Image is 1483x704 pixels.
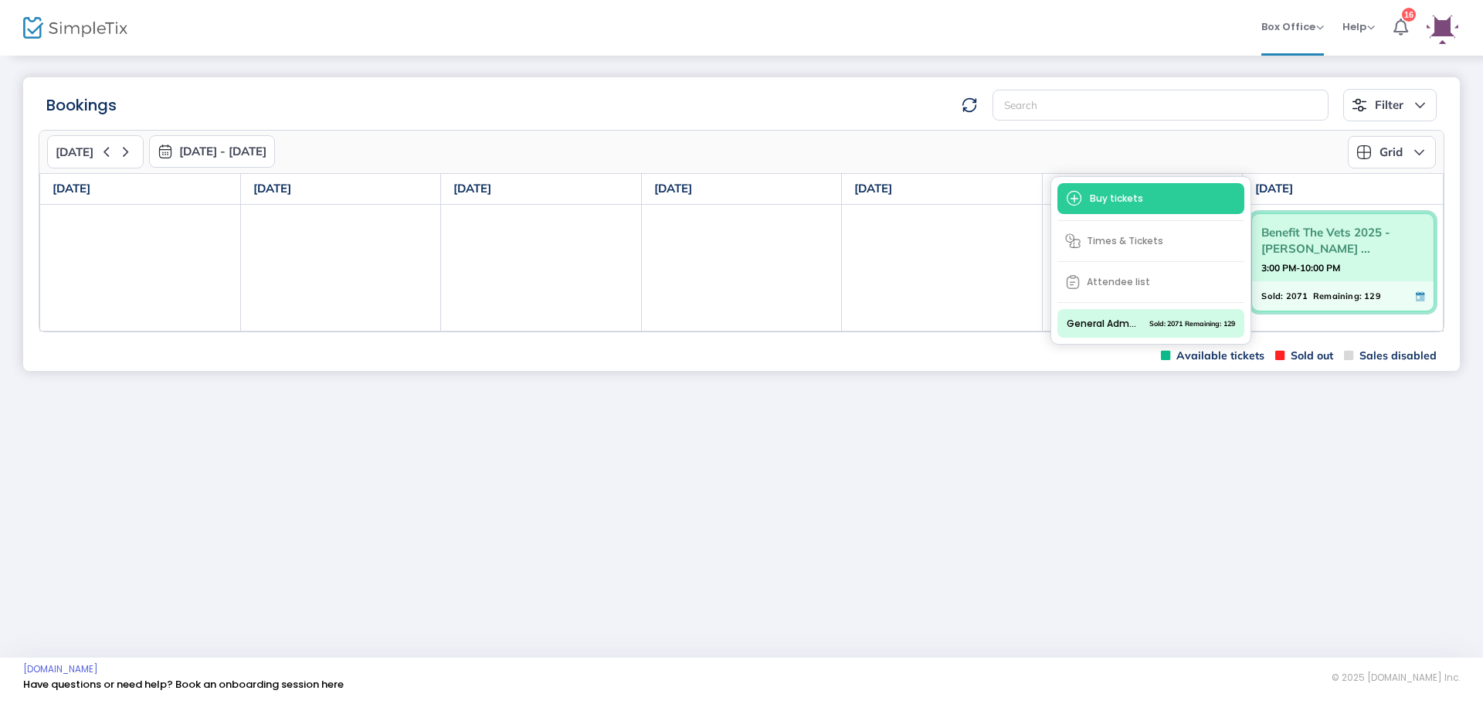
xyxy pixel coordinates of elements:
[1286,287,1308,304] span: 2071
[1261,258,1340,277] strong: 3:00 PM-10:00 PM
[962,97,977,113] img: refresh-data
[40,174,241,205] th: [DATE]
[1149,317,1236,331] span: Sold: 2071 Remaining: 129
[1057,268,1244,296] span: Attendee list
[641,174,842,205] th: [DATE]
[23,677,344,692] a: Have questions or need help? Book an onboarding session here
[56,145,93,159] span: [DATE]
[1344,349,1437,363] span: Sales disabled
[1243,174,1444,205] th: [DATE]
[1332,672,1460,684] span: © 2025 [DOMAIN_NAME] Inc.
[23,663,98,675] a: [DOMAIN_NAME]
[1057,183,1244,214] span: Buy tickets
[47,135,144,168] button: [DATE]
[1313,287,1362,304] span: Remaining:
[1261,220,1424,260] span: Benefit The Vets 2025 - [PERSON_NAME] ...
[842,174,1043,205] th: [DATE]
[1356,145,1372,160] img: grid
[149,135,275,168] button: [DATE] - [DATE]
[1067,317,1138,331] span: General Admission
[993,90,1329,121] input: Search
[1261,19,1324,34] span: Box Office
[1348,136,1436,168] button: Grid
[1352,97,1367,113] img: filter
[1057,227,1244,255] span: Times & Tickets
[1042,174,1243,205] th: [DATE]
[1065,233,1081,249] img: times-tickets
[1161,349,1264,363] span: Available tickets
[1402,8,1416,22] div: 16
[46,94,117,117] m-panel-title: Bookings
[1261,287,1283,304] span: Sold:
[1065,274,1081,290] img: clipboard
[158,144,173,159] img: monthly
[441,174,642,205] th: [DATE]
[1342,19,1375,34] span: Help
[1343,89,1437,121] button: Filter
[1364,287,1381,304] span: 129
[240,174,441,205] th: [DATE]
[1275,349,1333,363] span: Sold out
